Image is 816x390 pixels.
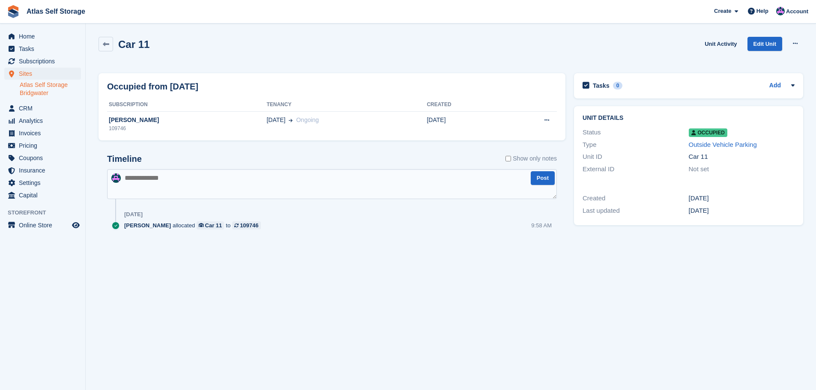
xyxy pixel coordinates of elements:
[19,115,70,127] span: Analytics
[4,115,81,127] a: menu
[583,164,688,174] div: External ID
[19,102,70,114] span: CRM
[197,221,224,229] a: Car 11
[107,98,266,112] th: Subscription
[689,141,757,148] a: Outside Vehicle Parking
[266,116,285,125] span: [DATE]
[19,43,70,55] span: Tasks
[19,189,70,201] span: Capital
[505,154,511,163] input: Show only notes
[786,7,808,16] span: Account
[296,116,319,123] span: Ongoing
[593,82,610,89] h2: Tasks
[714,7,731,15] span: Create
[583,128,688,137] div: Status
[583,140,688,150] div: Type
[505,154,557,163] label: Show only notes
[232,221,260,229] a: 109746
[583,194,688,203] div: Created
[7,5,20,18] img: stora-icon-8386f47178a22dfd0bd8f6a31ec36ba5ce8667c1dd55bd0f319d3a0aa187defe.svg
[71,220,81,230] a: Preview store
[769,81,781,91] a: Add
[8,208,85,217] span: Storefront
[4,164,81,176] a: menu
[583,152,688,162] div: Unit ID
[19,177,70,189] span: Settings
[4,189,81,201] a: menu
[205,221,222,229] div: Car 11
[19,164,70,176] span: Insurance
[747,37,782,51] a: Edit Unit
[689,164,795,174] div: Not set
[583,206,688,216] div: Last updated
[4,55,81,67] a: menu
[689,152,795,162] div: Car 11
[4,43,81,55] a: menu
[4,177,81,189] a: menu
[240,221,258,229] div: 109746
[19,30,70,42] span: Home
[4,127,81,139] a: menu
[19,152,70,164] span: Coupons
[107,125,266,132] div: 109746
[124,211,143,218] div: [DATE]
[689,128,727,137] span: Occupied
[689,206,795,216] div: [DATE]
[19,127,70,139] span: Invoices
[701,37,740,51] a: Unit Activity
[266,98,427,112] th: Tenancy
[23,4,89,18] a: Atlas Self Storage
[4,219,81,231] a: menu
[19,55,70,67] span: Subscriptions
[124,221,171,229] span: [PERSON_NAME]
[756,7,768,15] span: Help
[531,171,555,185] button: Post
[4,30,81,42] a: menu
[19,140,70,152] span: Pricing
[427,98,502,112] th: Created
[4,152,81,164] a: menu
[124,221,265,229] div: allocated to
[4,68,81,80] a: menu
[427,111,502,137] td: [DATE]
[613,82,623,89] div: 0
[776,7,785,15] img: Ryan Carroll
[107,116,266,125] div: [PERSON_NAME]
[583,115,795,122] h2: Unit details
[20,81,81,97] a: Atlas Self Storage Bridgwater
[107,154,142,164] h2: Timeline
[118,39,149,50] h2: Car 11
[4,102,81,114] a: menu
[19,219,70,231] span: Online Store
[4,140,81,152] a: menu
[19,68,70,80] span: Sites
[111,173,121,183] img: Ryan Carroll
[107,80,198,93] h2: Occupied from [DATE]
[531,221,552,229] div: 9:58 AM
[689,194,795,203] div: [DATE]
